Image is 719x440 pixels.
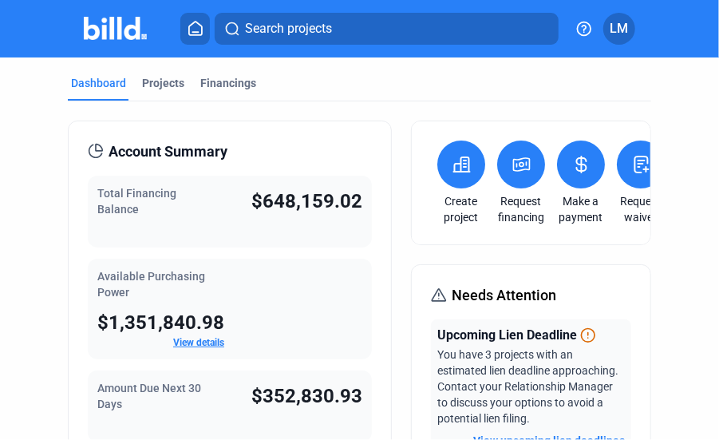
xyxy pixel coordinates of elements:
[84,17,147,40] img: Billd Company Logo
[142,75,184,91] div: Projects
[97,311,224,334] span: $1,351,840.98
[245,19,332,38] span: Search projects
[431,193,491,225] a: Create project
[200,75,256,91] div: Financings
[71,75,126,91] div: Dashboard
[251,385,362,407] span: $352,830.93
[603,13,635,45] button: LM
[215,13,559,45] button: Search projects
[610,19,629,38] span: LM
[97,270,205,299] span: Available Purchasing Power
[437,348,618,425] span: You have 3 projects with an estimated lien deadline approaching. Contact your Relationship Manage...
[610,193,670,225] a: Request waiver
[109,141,227,163] span: Account Summary
[437,326,577,345] span: Upcoming Lien Deadline
[97,382,201,410] span: Amount Due Next 30 Days
[452,284,556,307] span: Needs Attention
[251,190,362,212] span: $648,159.02
[173,337,224,348] a: View details
[491,193,551,225] a: Request financing
[97,187,176,216] span: Total Financing Balance
[551,193,610,225] a: Make a payment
